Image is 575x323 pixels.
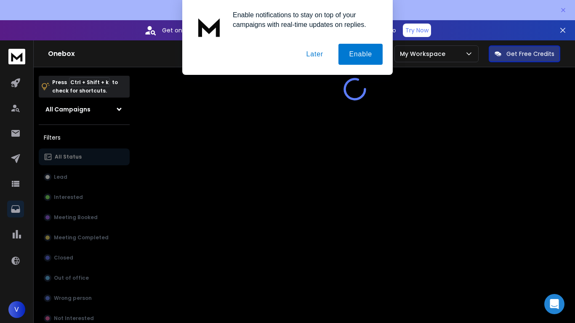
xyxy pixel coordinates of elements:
div: Enable notifications to stay on top of your campaigns with real-time updates on replies. [226,10,383,29]
h1: All Campaigns [45,105,91,114]
h3: Filters [39,132,130,143]
button: Enable [338,44,383,65]
div: Open Intercom Messenger [544,294,564,314]
button: All Campaigns [39,101,130,118]
img: notification icon [192,10,226,44]
p: Press to check for shortcuts. [52,78,118,95]
button: Later [295,44,333,65]
span: Ctrl + Shift + k [69,77,110,87]
button: V [8,301,25,318]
